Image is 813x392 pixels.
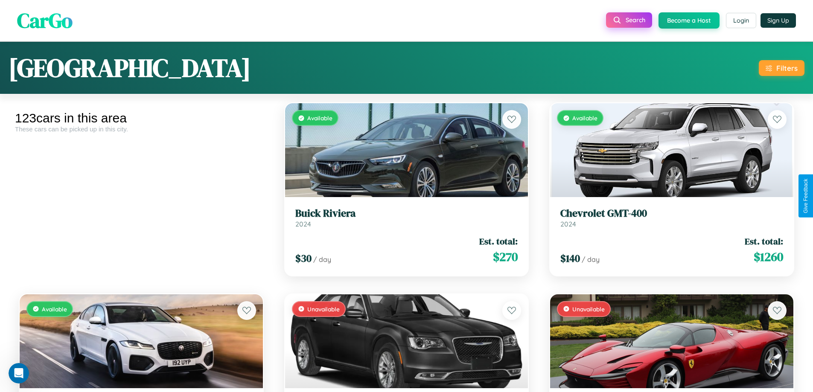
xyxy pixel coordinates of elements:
[776,64,798,73] div: Filters
[572,305,605,313] span: Unavailable
[15,111,268,125] div: 123 cars in this area
[9,363,29,383] iframe: Intercom live chat
[307,305,340,313] span: Unavailable
[313,255,331,264] span: / day
[17,6,73,35] span: CarGo
[307,114,332,122] span: Available
[745,235,783,247] span: Est. total:
[295,207,518,228] a: Buick Riviera2024
[42,305,67,313] span: Available
[726,13,756,28] button: Login
[626,16,645,24] span: Search
[479,235,518,247] span: Est. total:
[560,251,580,265] span: $ 140
[659,12,720,29] button: Become a Host
[560,207,783,228] a: Chevrolet GMT-4002024
[493,248,518,265] span: $ 270
[295,220,311,228] span: 2024
[15,125,268,133] div: These cars can be picked up in this city.
[295,251,312,265] span: $ 30
[606,12,652,28] button: Search
[560,207,783,220] h3: Chevrolet GMT-400
[761,13,796,28] button: Sign Up
[582,255,600,264] span: / day
[560,220,576,228] span: 2024
[759,60,804,76] button: Filters
[754,248,783,265] span: $ 1260
[572,114,597,122] span: Available
[9,50,251,85] h1: [GEOGRAPHIC_DATA]
[803,179,809,213] div: Give Feedback
[295,207,518,220] h3: Buick Riviera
